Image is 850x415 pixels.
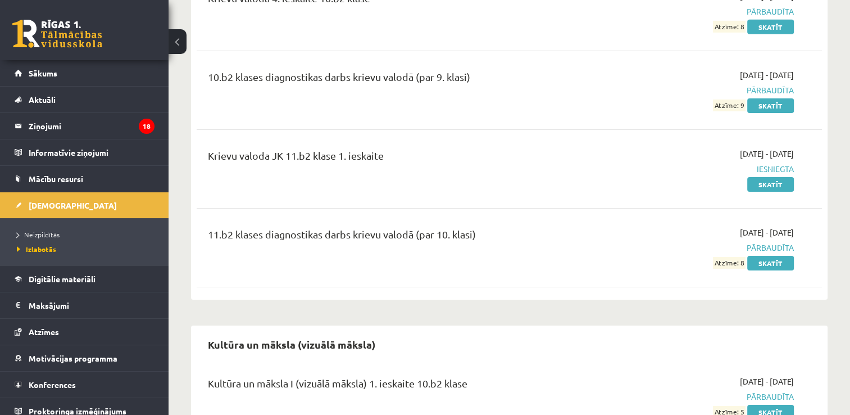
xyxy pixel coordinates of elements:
[29,139,154,165] legend: Informatīvie ziņojumi
[747,20,794,34] a: Skatīt
[29,174,83,184] span: Mācību resursi
[15,372,154,398] a: Konferences
[139,119,154,134] i: 18
[740,376,794,387] span: [DATE] - [DATE]
[15,166,154,192] a: Mācību resursi
[610,391,794,403] span: Pārbaudīta
[15,87,154,112] a: Aktuāli
[29,68,57,78] span: Sākums
[713,257,746,269] span: Atzīme: 8
[208,148,593,169] div: Krievu valoda JK 11.b2 klase 1. ieskaite
[17,245,56,254] span: Izlabotās
[740,148,794,160] span: [DATE] - [DATE]
[713,21,746,33] span: Atzīme: 8
[29,327,59,337] span: Atzīmes
[740,227,794,238] span: [DATE] - [DATE]
[29,292,154,318] legend: Maksājumi
[610,6,794,17] span: Pārbaudīta
[29,200,117,210] span: [DEMOGRAPHIC_DATA]
[15,192,154,218] a: [DEMOGRAPHIC_DATA]
[15,60,154,86] a: Sākums
[208,69,593,90] div: 10.b2 klases diagnostikas darbs krievu valodā (par 9. klasi)
[29,113,154,139] legend: Ziņojumi
[29,353,117,363] span: Motivācijas programma
[747,256,794,270] a: Skatīt
[15,139,154,165] a: Informatīvie ziņojumi
[747,98,794,113] a: Skatīt
[610,163,794,175] span: Iesniegta
[15,266,154,292] a: Digitālie materiāli
[29,94,56,105] span: Aktuāli
[17,230,60,239] span: Neizpildītās
[29,274,96,284] span: Digitālie materiāli
[15,292,154,318] a: Maksājumi
[208,227,593,247] div: 11.b2 klases diagnostikas darbs krievu valodā (par 10. klasi)
[17,229,157,240] a: Neizpildītās
[15,113,154,139] a: Ziņojumi18
[29,380,76,390] span: Konferences
[610,84,794,96] span: Pārbaudīta
[713,100,746,111] span: Atzīme: 9
[17,244,157,254] a: Izlabotās
[740,69,794,81] span: [DATE] - [DATE]
[747,177,794,192] a: Skatīt
[197,331,387,358] h2: Kultūra un māksla (vizuālā māksla)
[12,20,102,48] a: Rīgas 1. Tālmācības vidusskola
[15,319,154,345] a: Atzīmes
[610,242,794,254] span: Pārbaudīta
[208,376,593,396] div: Kultūra un māksla I (vizuālā māksla) 1. ieskaite 10.b2 klase
[15,345,154,371] a: Motivācijas programma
